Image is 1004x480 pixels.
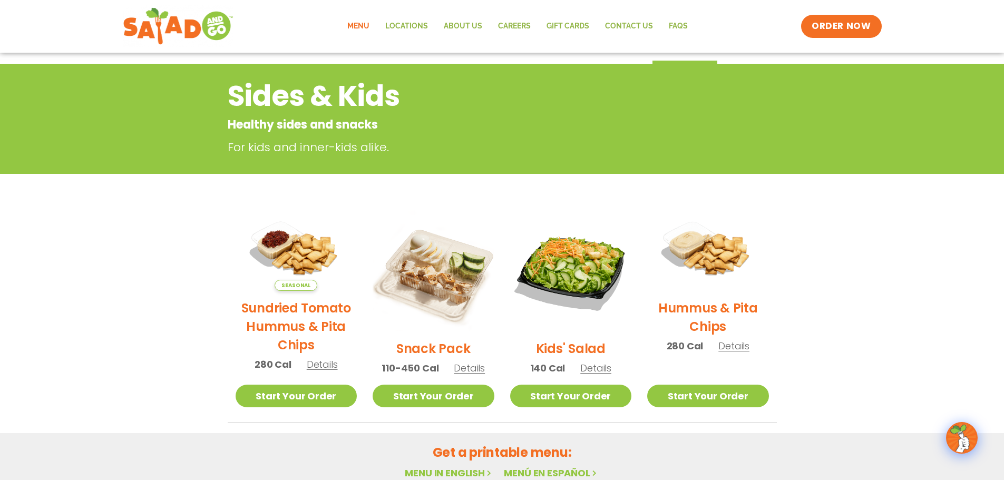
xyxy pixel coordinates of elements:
[396,339,471,358] h2: Snack Pack
[530,361,566,375] span: 140 Cal
[510,385,632,407] a: Start Your Order
[339,14,377,38] a: Menu
[123,5,234,47] img: new-SAG-logo-768×292
[228,139,697,156] p: For kids and inner-kids alike.
[510,210,632,331] img: Product photo for Kids’ Salad
[236,299,357,354] h2: Sundried Tomato Hummus & Pita Chips
[647,210,769,291] img: Product photo for Hummus & Pita Chips
[647,385,769,407] a: Start Your Order
[661,14,696,38] a: FAQs
[382,361,438,375] span: 110-450 Cal
[373,385,494,407] a: Start Your Order
[339,14,696,38] nav: Menu
[647,299,769,336] h2: Hummus & Pita Chips
[947,423,977,453] img: wpChatIcon
[236,210,357,291] img: Product photo for Sundried Tomato Hummus & Pita Chips
[801,15,881,38] a: ORDER NOW
[255,357,291,371] span: 280 Cal
[377,14,436,38] a: Locations
[718,339,749,352] span: Details
[373,210,494,331] img: Product photo for Snack Pack
[405,466,493,479] a: Menu in English
[228,75,692,117] h2: Sides & Kids
[228,116,692,133] p: Healthy sides and snacks
[667,339,704,353] span: 280 Cal
[307,358,338,371] span: Details
[436,14,490,38] a: About Us
[236,385,357,407] a: Start Your Order
[490,14,539,38] a: Careers
[504,466,599,479] a: Menú en español
[580,361,611,375] span: Details
[228,443,777,462] h2: Get a printable menu:
[539,14,597,38] a: GIFT CARDS
[597,14,661,38] a: Contact Us
[812,20,871,33] span: ORDER NOW
[275,280,317,291] span: Seasonal
[536,339,606,358] h2: Kids' Salad
[454,361,485,375] span: Details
